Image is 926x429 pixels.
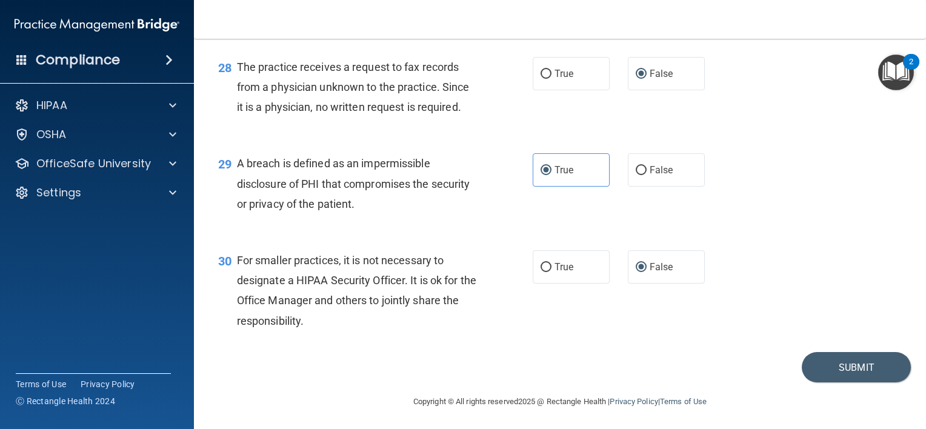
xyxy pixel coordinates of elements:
[660,397,707,406] a: Terms of Use
[16,395,115,407] span: Ⓒ Rectangle Health 2024
[237,254,476,327] span: For smaller practices, it is not necessary to designate a HIPAA Security Officer. It is ok for th...
[541,166,551,175] input: True
[650,164,673,176] span: False
[36,156,151,171] p: OfficeSafe University
[237,157,470,210] span: A breach is defined as an impermissible disclosure of PHI that compromises the security or privac...
[717,363,911,411] iframe: Drift Widget Chat Controller
[878,55,914,90] button: Open Resource Center, 2 new notifications
[15,185,176,200] a: Settings
[36,185,81,200] p: Settings
[610,397,658,406] a: Privacy Policy
[541,263,551,272] input: True
[81,378,135,390] a: Privacy Policy
[541,70,551,79] input: True
[650,68,673,79] span: False
[636,263,647,272] input: False
[802,352,911,383] button: Submit
[339,382,781,421] div: Copyright © All rights reserved 2025 @ Rectangle Health | |
[555,164,573,176] span: True
[36,98,67,113] p: HIPAA
[218,157,232,171] span: 29
[15,127,176,142] a: OSHA
[218,254,232,268] span: 30
[555,68,573,79] span: True
[15,156,176,171] a: OfficeSafe University
[218,61,232,75] span: 28
[555,261,573,273] span: True
[36,52,120,68] h4: Compliance
[16,378,66,390] a: Terms of Use
[15,98,176,113] a: HIPAA
[636,166,647,175] input: False
[650,261,673,273] span: False
[237,61,470,113] span: The practice receives a request to fax records from a physician unknown to the practice. Since it...
[636,70,647,79] input: False
[909,62,913,78] div: 2
[15,13,179,37] img: PMB logo
[36,127,67,142] p: OSHA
